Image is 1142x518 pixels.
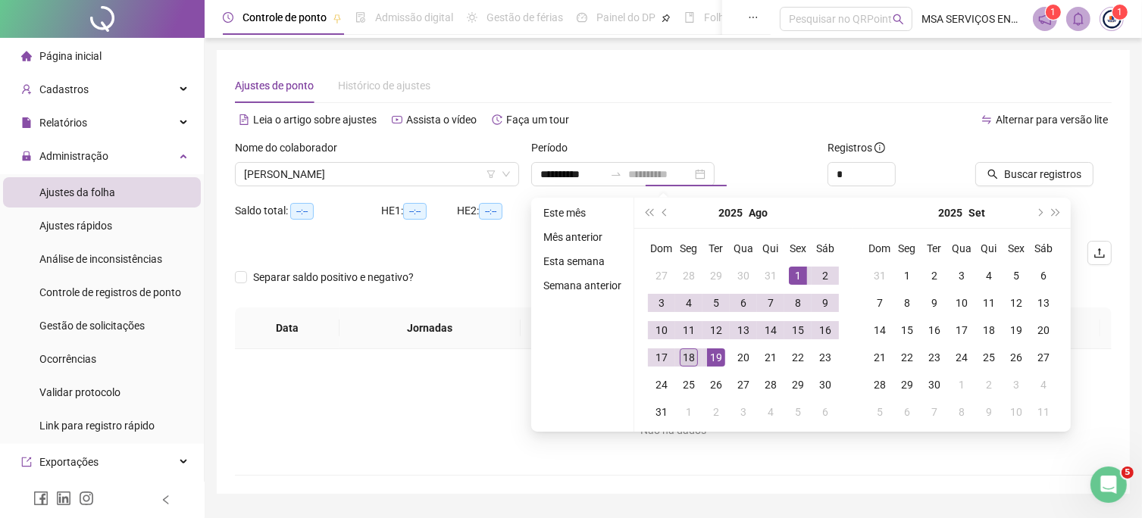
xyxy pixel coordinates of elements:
th: Sex [1003,235,1030,262]
td: 2025-08-12 [702,317,730,344]
div: 21 [762,348,780,367]
td: 2025-09-03 [730,398,757,426]
td: 2025-07-30 [730,262,757,289]
td: 2025-09-25 [975,344,1003,371]
td: 2025-09-04 [757,398,784,426]
div: 30 [925,376,943,394]
div: 3 [652,294,671,312]
td: 2025-10-04 [1030,371,1057,398]
div: 30 [816,376,834,394]
div: 20 [734,348,752,367]
th: Qua [730,235,757,262]
div: Não há dados [253,422,1094,438]
td: 2025-09-09 [921,289,948,317]
li: Semana anterior [537,276,627,295]
div: 29 [898,376,916,394]
th: Qui [975,235,1003,262]
div: 9 [816,294,834,312]
th: Seg [675,235,702,262]
span: file-text [239,114,249,125]
label: Nome do colaborador [235,139,347,156]
div: 18 [680,348,698,367]
span: search [893,14,904,25]
th: Sáb [812,235,839,262]
span: Link para registro rápido [39,420,155,432]
div: 2 [816,267,834,285]
td: 2025-08-30 [812,371,839,398]
span: pushpin [662,14,671,23]
div: 27 [734,376,752,394]
span: Página inicial [39,50,102,62]
td: 2025-08-13 [730,317,757,344]
td: 2025-09-12 [1003,289,1030,317]
span: book [684,12,695,23]
td: 2025-09-22 [893,344,921,371]
td: 2025-09-26 [1003,344,1030,371]
td: 2025-08-02 [812,262,839,289]
span: youtube [392,114,402,125]
td: 2025-08-09 [812,289,839,317]
span: Faça um tour [506,114,569,126]
td: 2025-07-28 [675,262,702,289]
div: 2 [925,267,943,285]
td: 2025-09-17 [948,317,975,344]
button: prev-year [657,198,674,228]
div: 11 [980,294,998,312]
td: 2025-07-29 [702,262,730,289]
td: 2025-10-06 [893,398,921,426]
td: 2025-09-02 [702,398,730,426]
span: Ajustes da folha [39,186,115,198]
th: Qui [757,235,784,262]
td: 2025-09-07 [866,289,893,317]
span: Ajustes de ponto [235,80,314,92]
li: Mês anterior [537,228,627,246]
span: Leia o artigo sobre ajustes [253,114,377,126]
div: 10 [953,294,971,312]
div: 9 [980,403,998,421]
div: 20 [1034,321,1053,339]
div: 5 [789,403,807,421]
span: user-add [21,84,32,95]
span: 5 [1122,467,1134,479]
div: 12 [1007,294,1025,312]
td: 2025-08-22 [784,344,812,371]
span: Validar protocolo [39,386,120,398]
span: facebook [33,491,48,506]
span: Controle de registros de ponto [39,286,181,298]
th: Entrada 1 [521,307,633,349]
th: Dom [648,235,675,262]
div: 1 [680,403,698,421]
span: home [21,51,32,61]
span: file-done [355,12,366,23]
span: Ajustes rápidos [39,220,112,232]
div: 28 [762,376,780,394]
span: Admissão digital [375,11,453,23]
div: 4 [680,294,698,312]
button: month panel [968,198,985,228]
span: history [492,114,502,125]
td: 2025-10-09 [975,398,1003,426]
button: year panel [938,198,962,228]
span: search [987,169,998,179]
td: 2025-09-10 [948,289,975,317]
span: instagram [79,491,94,506]
span: Gestão de férias [487,11,563,23]
span: down [502,170,511,179]
div: 26 [707,376,725,394]
button: Buscar registros [975,162,1094,186]
div: 28 [680,267,698,285]
div: 27 [652,267,671,285]
div: 19 [1007,321,1025,339]
th: Dom [866,235,893,262]
span: Buscar registros [1004,166,1081,183]
td: 2025-08-28 [757,371,784,398]
td: 2025-08-27 [730,371,757,398]
span: Relatórios [39,117,87,129]
label: Período [531,139,577,156]
td: 2025-10-11 [1030,398,1057,426]
td: 2025-08-18 [675,344,702,371]
div: 5 [871,403,889,421]
td: 2025-09-02 [921,262,948,289]
img: 4943 [1100,8,1123,30]
span: 1 [1051,7,1056,17]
